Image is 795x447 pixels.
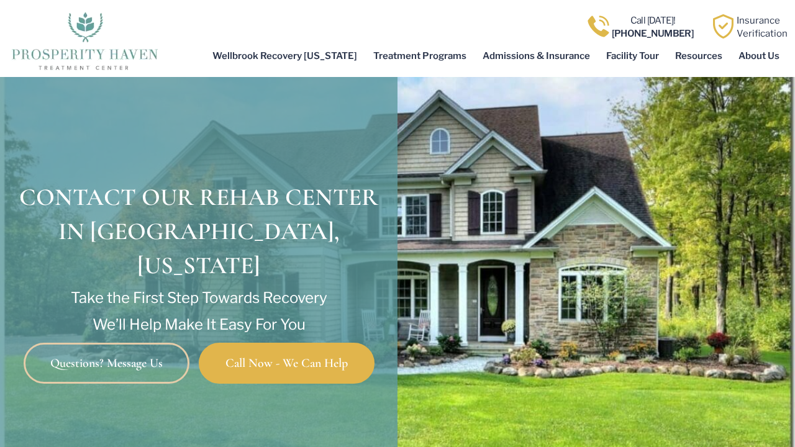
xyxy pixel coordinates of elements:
[365,42,475,70] a: Treatment Programs
[737,15,788,38] a: InsuranceVerification
[225,357,348,369] span: Call Now - We Can Help
[667,42,730,70] a: Resources
[24,343,189,384] a: Questions? Message Us
[6,317,391,333] p: We’ll Help Make It Easy For You
[6,290,391,306] p: Take the First Step Towards Recovery
[50,357,163,369] span: Questions? Message Us
[204,42,365,70] a: Wellbrook Recovery [US_STATE]
[711,14,735,38] img: Learn how Prosperity Haven, a verified substance abuse center can help you overcome your addiction
[7,9,162,71] img: The logo for Prosperity Haven Addiction Recovery Center.
[475,42,598,70] a: Admissions & Insurance
[6,181,391,282] h1: Contact Our Rehab Center in [GEOGRAPHIC_DATA], [US_STATE]
[199,343,375,384] a: Call Now - We Can Help
[730,42,788,70] a: About Us
[586,14,611,38] img: Call one of Prosperity Haven's dedicated counselors today so we can help you overcome addiction
[612,28,694,39] b: [PHONE_NUMBER]
[598,42,667,70] a: Facility Tour
[612,15,694,38] a: Call [DATE]![PHONE_NUMBER]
